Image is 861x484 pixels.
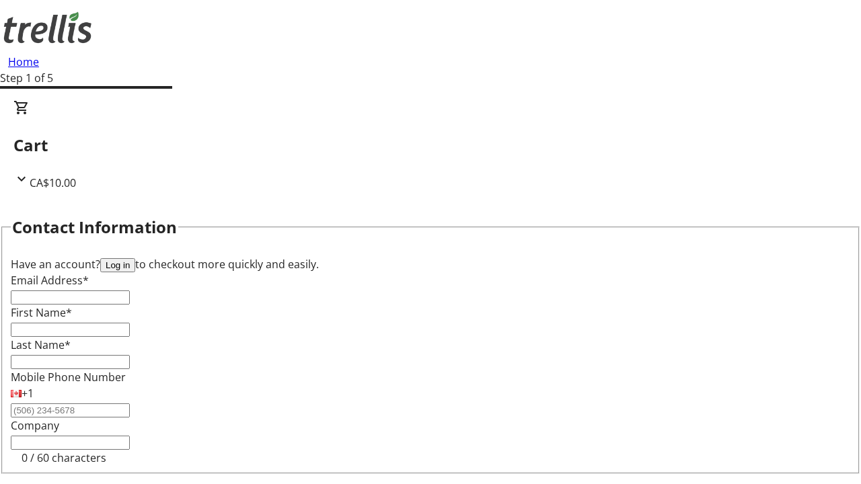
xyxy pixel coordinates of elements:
span: CA$10.00 [30,175,76,190]
tr-character-limit: 0 / 60 characters [22,450,106,465]
label: Mobile Phone Number [11,370,126,385]
label: First Name* [11,305,72,320]
h2: Cart [13,133,848,157]
label: Company [11,418,59,433]
div: CartCA$10.00 [13,99,848,191]
label: Email Address* [11,273,89,288]
div: Have an account? to checkout more quickly and easily. [11,256,850,272]
button: Log in [100,258,135,272]
h2: Contact Information [12,215,177,239]
label: Last Name* [11,337,71,352]
input: (506) 234-5678 [11,403,130,417]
